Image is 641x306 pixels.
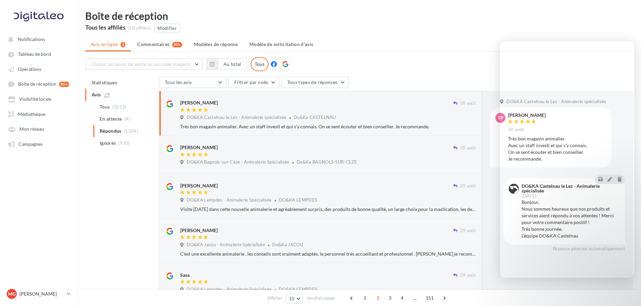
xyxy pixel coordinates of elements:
[180,144,218,151] div: [PERSON_NAME]
[410,293,421,303] span: ...
[282,77,349,88] button: Tous types de réponses
[125,116,130,122] span: (4)
[307,295,335,301] span: résultats/page
[229,77,279,88] button: Filtrer par note
[187,197,272,203] span: DO&KA Lempdes - Animalerie Spécialisée
[286,294,303,303] button: 10
[279,287,317,292] span: DO&KA LEMPDES
[618,283,634,299] iframe: Intercom live chat
[460,100,476,106] span: 30 août
[100,103,110,110] span: Tous
[206,58,247,70] button: Au total
[279,197,317,203] span: DO&KA LEMPDES
[4,48,73,60] a: Tableau de bord
[165,79,192,85] span: Tous les avis
[187,159,289,165] span: DO&KA Bagnols-sur-Cèze - Animalerie Spécialisée
[297,159,357,165] span: Do&Ka BAGNOLS-SUR-CEZE
[4,123,73,135] a: Mon réseau
[4,63,73,75] a: Opérations
[180,251,476,257] div: C’est une excellente animalerie , les conseils sont vraiment adaptés, le personnel très accueilla...
[180,272,190,278] div: Sasa
[187,287,272,293] span: DO&KA Lempdes - Animalerie Spécialisée
[4,33,70,45] button: Notifications
[85,58,203,70] button: Choisir un point de vente ou un code magasin
[4,108,73,120] a: Médiathèque
[18,66,41,72] span: Opérations
[359,293,370,303] span: 1
[423,293,437,303] span: 151
[218,58,247,70] button: Au total
[289,296,295,301] span: 10
[460,228,476,234] span: 29 août
[187,242,265,248] span: DO&KA Jacou - Animalerie Spécialisée
[249,41,313,47] span: Modèle de sollicitation d’avis
[159,77,226,88] button: Tous les avis
[4,138,73,150] a: Campagnes
[85,24,126,30] div: Tous les affiliés
[294,115,336,120] span: Do&Ka CASTELNAU
[18,141,43,147] span: Campagnes
[118,140,130,146] span: (930)
[59,82,69,87] div: 99+
[498,115,503,121] span: TP
[180,99,218,106] div: [PERSON_NAME]
[18,36,45,42] span: Notifications
[85,11,633,21] div: Boîte de réception
[460,183,476,189] span: 29 août
[19,126,44,132] span: Mon réseau
[180,227,218,234] div: [PERSON_NAME]
[180,182,218,189] div: [PERSON_NAME]
[5,288,72,300] a: MG [PERSON_NAME]
[460,272,476,278] span: 29 août
[287,79,338,85] span: Tous types de réponses
[128,25,151,31] div: (10 affiliés)
[100,116,122,122] span: En attente
[194,41,238,47] span: Modèles de réponse
[180,206,476,213] div: Visite [DATE] dans cette nouvelle animalerie et agréablement surpris, des produits de bonne quali...
[460,145,476,151] span: 30 août
[4,93,73,105] a: Visibilité locale
[100,140,116,146] span: Ignorés
[19,291,64,297] p: [PERSON_NAME]
[373,293,383,303] span: 2
[267,295,282,301] span: Afficher
[272,242,303,247] span: Do&Ka JACOU
[4,78,73,90] a: Boîte de réception 99+
[172,42,182,47] div: 99+
[19,96,51,102] span: Visibilité locale
[112,104,127,110] span: (1623)
[137,41,169,48] span: Commentaires
[92,80,117,85] span: Statistiques
[187,115,286,121] span: DO&KA Castelnau le Lez - Animalerie spécialisée
[18,81,56,87] span: Boîte de réception
[18,111,45,117] span: Médiathèque
[500,41,634,278] iframe: Intercom live chat
[385,293,395,303] span: 3
[251,57,268,71] div: Tous
[8,291,16,297] span: MG
[180,123,476,130] div: Très bon magasin animalier. Avec un staff investi et qui s'y connais. On se sent écouter et bien ...
[154,24,180,33] button: Modifier
[18,51,51,57] span: Tableau de bord
[91,61,190,67] span: Choisir un point de vente ou un code magasin
[397,293,407,303] span: 4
